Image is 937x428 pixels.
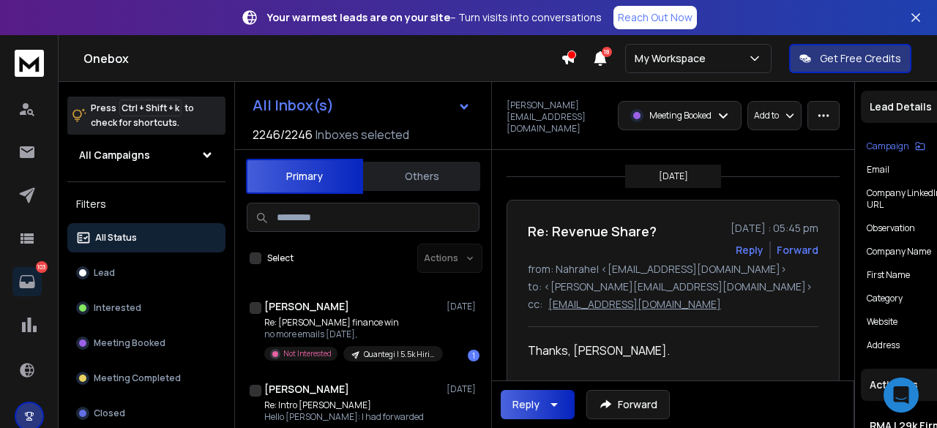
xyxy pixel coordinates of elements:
[67,140,225,170] button: All Campaigns
[67,194,225,214] h3: Filters
[447,383,479,395] p: [DATE]
[586,390,670,419] button: Forward
[94,337,165,349] p: Meeting Booked
[264,328,440,340] p: no more emails [DATE],
[264,411,440,423] p: Hello [PERSON_NAME]: I had forwarded
[264,317,440,328] p: Re: [PERSON_NAME] finance win
[12,267,42,296] a: 103
[468,350,479,361] div: 1
[94,302,141,314] p: Interested
[528,279,818,294] p: to: <[PERSON_NAME][EMAIL_ADDRESS][DOMAIN_NAME]>
[867,222,915,234] p: observation
[501,390,575,419] button: Reply
[659,170,688,182] p: [DATE]
[253,126,313,143] span: 2246 / 2246
[364,349,434,360] p: Quantegi | 5.5k Hiring in finance - General
[867,140,909,152] p: Campaign
[15,50,44,77] img: logo
[36,261,48,273] p: 103
[67,258,225,288] button: Lead
[867,269,910,281] p: First Name
[67,223,225,252] button: All Status
[67,364,225,393] button: Meeting Completed
[528,297,542,312] p: cc:
[94,408,125,419] p: Closed
[316,126,409,143] h3: Inboxes selected
[91,101,194,130] p: Press to check for shortcuts.
[283,348,332,359] p: Not Interested
[528,221,657,241] h1: Re: Revenue Share?
[79,148,150,162] h1: All Campaigns
[635,51,712,66] p: My Workspace
[870,100,932,114] p: Lead Details
[119,100,182,116] span: Ctrl + Shift + k
[548,297,721,312] p: [EMAIL_ADDRESS][DOMAIN_NAME]
[736,243,764,258] button: Reply
[867,339,900,351] p: Address
[820,51,901,66] p: Get Free Credits
[267,252,294,264] label: Select
[618,10,693,25] p: Reach Out Now
[602,47,612,57] span: 18
[649,110,712,121] p: Meeting Booked
[789,44,911,73] button: Get Free Credits
[867,140,925,152] button: Campaign
[264,299,349,314] h1: [PERSON_NAME]
[267,10,450,24] strong: Your warmest leads are on your site
[95,232,137,244] p: All Status
[447,301,479,312] p: [DATE]
[867,293,903,304] p: category
[777,243,818,258] div: Forward
[884,378,919,413] div: Open Intercom Messenger
[507,100,609,135] p: [PERSON_NAME][EMAIL_ADDRESS][DOMAIN_NAME]
[867,316,897,328] p: Website
[267,10,602,25] p: – Turn visits into conversations
[731,221,818,236] p: [DATE] : 05:45 pm
[94,372,181,384] p: Meeting Completed
[264,399,440,411] p: Re: Intro [PERSON_NAME]
[246,159,363,194] button: Primary
[363,160,480,192] button: Others
[867,246,931,258] p: Company Name
[528,262,818,277] p: from: Nahrahel <[EMAIL_ADDRESS][DOMAIN_NAME]>
[94,267,115,279] p: Lead
[754,110,779,121] p: Add to
[512,397,540,412] div: Reply
[83,50,561,67] h1: Onebox
[867,164,889,176] p: Email
[67,328,225,358] button: Meeting Booked
[67,399,225,428] button: Closed
[264,382,349,397] h1: [PERSON_NAME]
[253,98,334,113] h1: All Inbox(s)
[613,6,697,29] a: Reach Out Now
[67,293,225,323] button: Interested
[528,342,807,359] div: Thanks, [PERSON_NAME].
[241,91,482,120] button: All Inbox(s)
